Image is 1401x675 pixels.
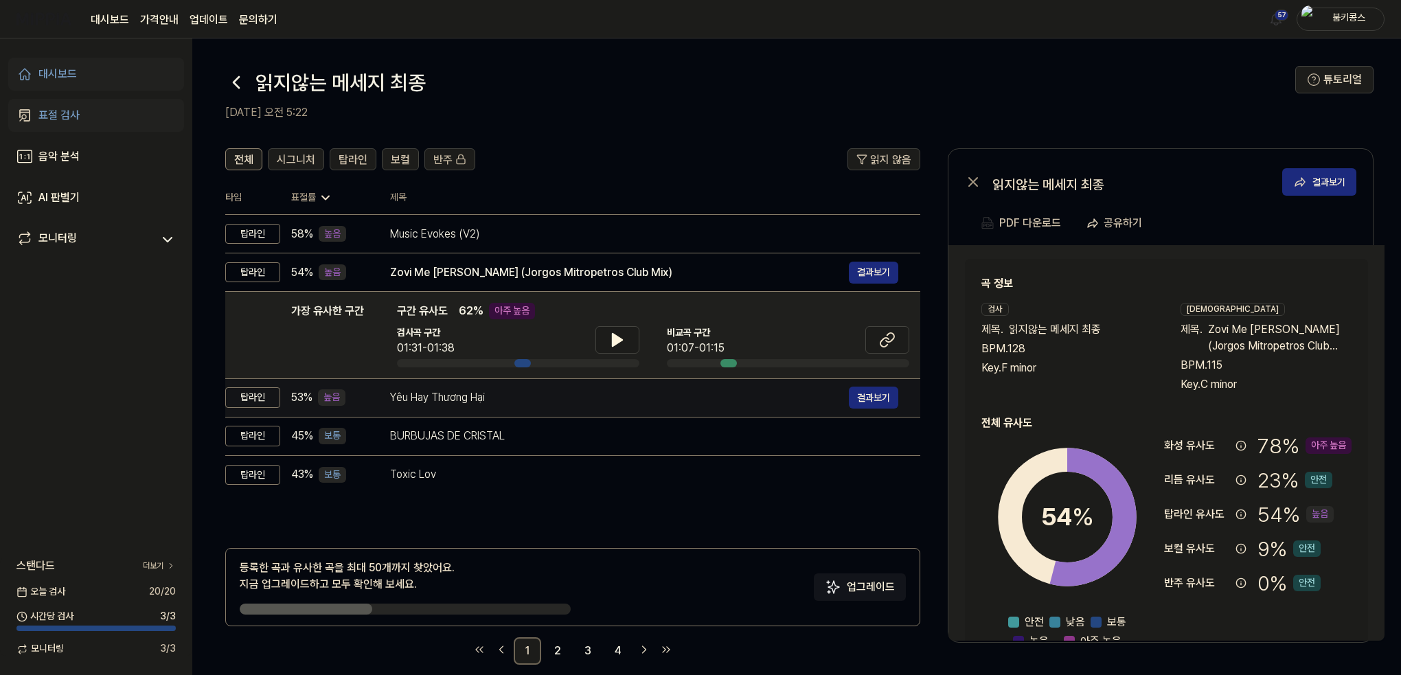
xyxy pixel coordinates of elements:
span: 시간당 검사 [16,610,73,623]
div: 아주 높음 [1306,437,1352,454]
th: 제목 [390,181,920,214]
a: 더보기 [143,560,176,572]
div: 탑라인 [225,465,280,485]
div: BPM. 115 [1181,357,1352,374]
div: 안전 [1293,575,1321,591]
div: Toxic Lov [390,466,898,483]
div: 음악 분석 [38,148,80,165]
a: 업데이트 [190,12,228,28]
th: 타입 [225,181,280,215]
button: 알림57 [1265,8,1287,30]
button: 보컬 [382,148,419,170]
div: Zovi Me [PERSON_NAME] (Jorgos Mitropetros Club Mix) [390,264,849,281]
div: 안전 [1305,472,1332,488]
div: 안전 [1293,540,1321,557]
button: 탑라인 [330,148,376,170]
a: 문의하기 [239,12,277,28]
div: 공유하기 [1104,214,1142,232]
a: 2 [544,637,571,665]
div: 화성 유사도 [1164,437,1230,454]
div: 보통 [319,428,346,444]
span: 높음 [1029,633,1049,650]
div: 리듬 유사도 [1164,472,1230,488]
div: 54 [1041,499,1094,536]
div: 탑라인 [225,387,280,408]
div: 높음 [319,264,346,281]
a: 대시보드 [91,12,129,28]
a: 결과보기 [849,387,898,409]
div: 검사 [981,303,1009,316]
span: 읽지 않음 [870,152,911,168]
div: 모니터링 [38,230,77,249]
span: 비교곡 구간 [667,326,725,340]
span: 반주 [433,152,453,168]
h2: [DATE] 오전 5:22 [225,104,1295,121]
a: Sparkles업그레이드 [814,585,906,598]
span: 전체 [234,152,253,168]
div: 23 % [1257,466,1332,494]
a: 모니터링 [16,230,154,249]
span: 읽지않는 메세지 최종 [1009,321,1101,338]
a: AI 판별기 [8,181,184,214]
img: Sparkles [825,579,841,595]
span: 모니터링 [16,642,64,656]
span: 탑라인 [339,152,367,168]
span: 스탠다드 [16,558,55,574]
button: 읽지 않음 [847,148,920,170]
a: 4 [604,637,632,665]
div: 가장 유사한 구간 [291,303,364,367]
a: Go to first page [470,640,489,659]
span: 58 % [291,226,313,242]
div: 54 % [1257,500,1334,529]
span: 3 / 3 [160,642,176,656]
span: 62 % [459,303,483,319]
div: 반주 유사도 [1164,575,1230,591]
nav: pagination [225,637,920,665]
span: Zovi Me [PERSON_NAME] (Jorgos Mitropetros Club Mix) [1208,321,1352,354]
div: 57 [1275,10,1288,21]
button: 결과보기 [849,262,898,284]
div: 대시보드 [38,66,77,82]
div: 등록한 곡과 유사한 곡을 최대 50개까지 찾았어요. 지금 업그레이드하고 모두 확인해 보세요. [240,560,455,593]
div: [DEMOGRAPHIC_DATA] [1181,303,1285,316]
div: 탑라인 [225,426,280,446]
div: Yêu Hay Thương Hại [390,389,849,406]
div: 읽지않는 메세지 최종 [992,174,1267,190]
span: 제목 . [1181,321,1203,354]
div: AI 판별기 [38,190,80,206]
button: PDF 다운로드 [979,209,1064,237]
span: 54 % [291,264,313,281]
div: PDF 다운로드 [999,214,1061,232]
span: 43 % [291,466,313,483]
img: 알림 [1268,11,1284,27]
div: 아주 높음 [489,303,535,319]
span: 아주 높음 [1080,633,1121,650]
div: 보통 [319,467,346,483]
div: 표절률 [291,191,368,205]
button: 시그니처 [268,148,324,170]
span: 보컬 [391,152,410,168]
div: 보컬 유사도 [1164,540,1230,557]
a: 1 [514,637,541,665]
button: 가격안내 [140,12,179,28]
span: 3 / 3 [160,610,176,623]
button: 반주 [424,148,475,170]
span: 안전 [1025,614,1044,630]
button: 결과보기 [1282,168,1356,196]
span: 낮음 [1066,614,1085,630]
h2: 전체 유사도 [981,415,1352,431]
div: 붐키콩스 [1322,11,1376,26]
a: Go to next page [635,640,654,659]
a: 음악 분석 [8,140,184,173]
span: 제목 . [981,321,1003,338]
div: Music Evokes (V2) [390,226,898,242]
div: 탑라인 [225,224,280,244]
div: 0 % [1257,569,1321,597]
span: 45 % [291,428,313,444]
div: 01:31-01:38 [397,340,455,356]
span: 오늘 검사 [16,585,65,599]
div: Key. C minor [1181,376,1352,393]
button: profile붐키콩스 [1297,8,1385,31]
img: PDF Download [981,217,994,229]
